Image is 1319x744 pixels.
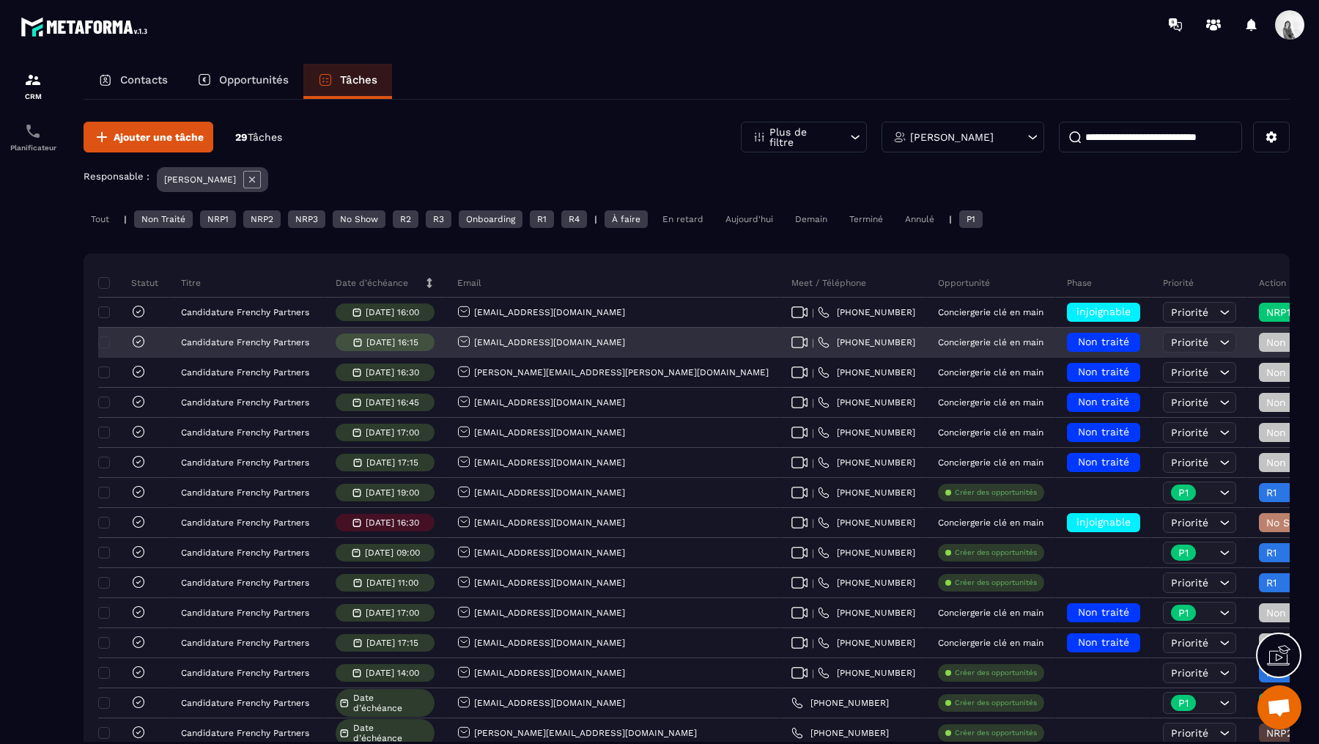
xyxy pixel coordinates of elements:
div: Ouvrir le chat [1257,685,1301,729]
div: NRP2 [243,210,281,228]
p: Conciergerie clé en main [938,427,1043,438]
p: Candidature Frenchy Partners [181,668,309,678]
div: Aujourd'hui [718,210,780,228]
span: Priorité [1171,727,1208,739]
img: formation [24,71,42,89]
span: | [812,427,814,438]
div: Tout [84,210,117,228]
p: Conciergerie clé en main [938,457,1043,468]
span: Priorité [1171,457,1208,468]
p: Meet / Téléphone [791,277,866,289]
span: Priorité [1171,336,1208,348]
a: Opportunités [182,64,303,99]
p: Phase [1067,277,1092,289]
img: scheduler [24,122,42,140]
p: Statut [102,277,158,289]
p: Titre [181,277,201,289]
p: Responsable : [84,171,149,182]
div: En retard [655,210,711,228]
span: Ajouter une tâche [114,130,204,144]
p: Conciergerie clé en main [938,307,1043,317]
span: Non traité [1078,336,1129,347]
span: Non traité [1078,636,1129,648]
div: Non Traité [134,210,193,228]
p: Conciergerie clé en main [938,397,1043,408]
p: Candidature Frenchy Partners [181,367,309,377]
p: Priorité [1163,277,1194,289]
p: Tâches [340,73,377,86]
a: [PHONE_NUMBER] [818,637,915,649]
p: [DATE] 16:15 [366,337,418,347]
p: Candidature Frenchy Partners [181,728,309,738]
span: | [812,608,814,619]
p: | [949,214,952,224]
a: [PHONE_NUMBER] [818,397,915,408]
span: Non traité [1078,396,1129,408]
p: [DATE] 17:15 [366,638,418,648]
p: 29 [235,130,282,144]
p: [DATE] 17:00 [366,608,419,618]
a: [PHONE_NUMBER] [818,547,915,559]
p: Créer des opportunités [955,548,1037,558]
p: Date d’échéance [336,277,408,289]
a: [PHONE_NUMBER] [818,607,915,619]
span: Priorité [1171,637,1208,649]
p: CRM [4,92,62,100]
span: | [812,578,814,589]
p: Planificateur [4,144,62,152]
span: | [812,367,814,378]
p: P1 [1178,608,1189,618]
span: Priorité [1171,427,1208,438]
p: [DATE] 09:00 [365,548,420,558]
a: [PHONE_NUMBER] [818,517,915,528]
p: Opportunités [219,73,289,86]
span: injoignable [1076,516,1131,528]
span: Date d’échéance [353,693,431,713]
p: Candidature Frenchy Partners [181,518,309,528]
p: Candidature Frenchy Partners [181,337,309,347]
p: Créer des opportunités [955,668,1037,678]
p: Candidature Frenchy Partners [181,397,309,408]
p: Créer des opportunités [955,578,1037,588]
span: | [812,548,814,559]
p: Plus de filtre [769,127,834,147]
div: Terminé [842,210,890,228]
a: formationformationCRM [4,60,62,111]
a: [PHONE_NUMBER] [818,487,915,498]
div: R4 [561,210,587,228]
p: Email [457,277,481,289]
span: | [812,397,814,408]
a: Contacts [84,64,182,99]
a: [PHONE_NUMBER] [818,577,915,589]
p: [DATE] 16:45 [366,397,419,408]
p: P1 [1178,548,1189,558]
a: [PHONE_NUMBER] [818,336,915,348]
span: | [812,487,814,498]
span: Priorité [1171,306,1208,318]
p: Créer des opportunités [955,728,1037,738]
p: | [124,214,127,224]
span: Priorité [1171,397,1208,408]
span: | [812,337,814,348]
p: [DATE] 11:00 [366,578,418,588]
div: Demain [788,210,835,228]
span: Date d’échéance [353,723,431,743]
img: logo [21,13,152,40]
p: [DATE] 16:00 [366,307,419,317]
p: Candidature Frenchy Partners [181,487,309,498]
span: | [812,457,814,468]
p: Candidature Frenchy Partners [181,307,309,317]
p: Conciergerie clé en main [938,608,1043,618]
p: [DATE] 16:30 [366,518,419,528]
span: Non traité [1078,456,1129,468]
p: Candidature Frenchy Partners [181,608,309,618]
a: [PHONE_NUMBER] [791,697,889,709]
p: Action [1259,277,1286,289]
a: [PHONE_NUMBER] [818,367,915,378]
a: [PHONE_NUMBER] [791,727,889,739]
p: Conciergerie clé en main [938,337,1043,347]
p: Candidature Frenchy Partners [181,457,309,468]
p: Candidature Frenchy Partners [181,427,309,438]
div: No Show [333,210,385,228]
span: Priorité [1171,577,1208,589]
